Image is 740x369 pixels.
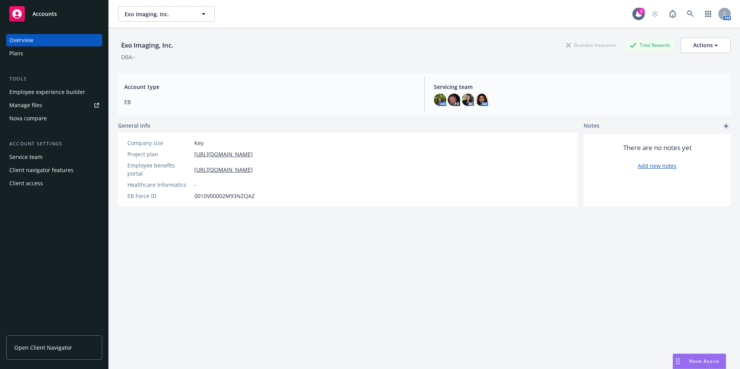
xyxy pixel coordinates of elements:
div: Nova compare [9,112,47,125]
div: Client navigator features [9,164,74,176]
div: Tools [6,75,102,83]
a: Manage files [6,99,102,111]
a: Report a Bug [665,6,680,22]
a: Switch app [701,6,716,22]
div: Actions [693,38,718,53]
a: Overview [6,34,102,46]
div: Business Insurance [562,40,620,50]
a: Service team [6,151,102,163]
span: Accounts [33,11,57,17]
div: Project plan [127,150,191,158]
img: photo [434,94,446,106]
span: There are no notes yet [623,143,692,152]
div: Employee experience builder [9,86,85,98]
a: Plans [6,47,102,60]
span: Servicing team [434,83,725,91]
img: photo [448,94,460,106]
a: Client navigator features [6,164,102,176]
a: [URL][DOMAIN_NAME] [194,166,253,174]
img: photo [462,94,474,106]
div: Overview [9,34,33,46]
button: Exo Imaging, Inc. [118,6,215,22]
button: Actions [680,38,731,53]
div: Healthcare Informatics [127,181,191,189]
a: Client access [6,177,102,190]
span: Exo Imaging, Inc. [125,10,192,18]
div: Plans [9,47,23,60]
span: Key [194,139,204,147]
div: Drag to move [673,354,683,369]
span: Open Client Navigator [14,343,72,352]
a: Start snowing [647,6,663,22]
button: Nova Assist [673,354,726,369]
span: Account type [124,83,415,91]
a: Nova compare [6,112,102,125]
a: [URL][DOMAIN_NAME] [194,150,253,158]
span: General info [118,121,151,130]
span: 0010V00002M93NZQAZ [194,192,255,200]
div: Total Rewards [626,40,674,50]
div: Company size [127,139,191,147]
div: 3 [638,8,645,15]
div: Service team [9,151,43,163]
span: - [194,181,196,189]
span: EB [124,98,415,106]
a: Search [683,6,698,22]
img: photo [476,94,488,106]
span: Notes [584,121,600,131]
a: Add new notes [638,162,677,170]
div: Account settings [6,140,102,148]
div: Exo Imaging, Inc. [118,40,176,50]
span: Nova Assist [689,358,719,364]
a: add [721,121,731,131]
div: Manage files [9,99,42,111]
div: DBA: - [121,53,135,61]
a: Accounts [6,3,102,25]
div: Client access [9,177,43,190]
div: Employee benefits portal [127,161,191,178]
div: EB Force ID [127,192,191,200]
a: Employee experience builder [6,86,102,98]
